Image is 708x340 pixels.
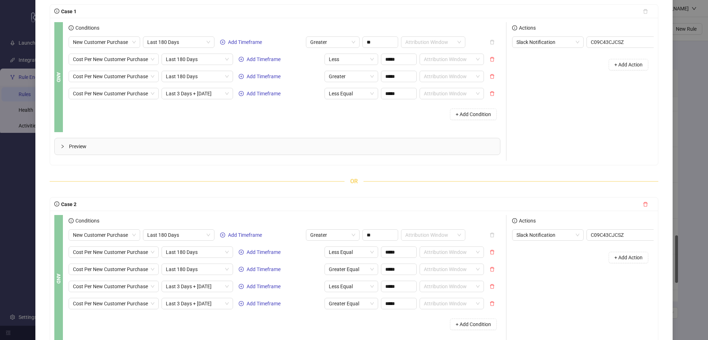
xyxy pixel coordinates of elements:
[614,255,643,260] span: + Add Action
[147,37,210,47] span: Last 180 Days
[236,299,283,308] button: Add Timeframe
[166,88,229,99] span: Last 3 Days + Today
[329,264,374,275] span: Greater Equal
[247,91,281,96] span: Add Timeframe
[643,202,648,207] span: delete
[516,230,579,240] span: Slack Notification
[54,201,59,206] span: info-circle
[59,9,76,14] span: Case 1
[484,88,500,99] button: delete
[55,72,63,82] b: AND
[490,74,495,79] span: delete
[147,230,210,240] span: Last 180 Days
[73,264,154,275] span: Cost Per New Customer Purchase
[166,281,229,292] span: Last 3 Days + Today
[239,91,244,96] span: plus-circle
[228,232,262,238] span: Add Timeframe
[591,37,668,47] span: C09C43CJCSZ
[217,38,265,46] button: Add Timeframe
[166,264,229,275] span: Last 180 Days
[220,232,225,237] span: plus-circle
[329,88,374,99] span: Less Equal
[55,274,63,284] b: AND
[517,218,536,224] span: Actions
[609,59,648,70] button: + Add Action
[166,71,229,82] span: Last 180 Days
[484,71,500,82] button: delete
[73,247,154,257] span: Cost Per New Customer Purchase
[69,25,74,30] span: info-circle
[450,109,497,120] button: + Add Condition
[236,248,283,256] button: Add Timeframe
[614,62,643,67] span: + Add Action
[54,9,59,14] span: info-circle
[239,74,244,79] span: plus-circle
[484,54,500,65] button: delete
[484,298,500,309] button: delete
[73,54,154,65] span: Cost Per New Customer Purchase
[484,264,500,275] button: delete
[247,301,281,306] span: Add Timeframe
[236,265,283,274] button: Add Timeframe
[329,281,374,292] span: Less Equal
[329,298,374,309] span: Greater Equal
[166,54,229,65] span: Last 180 Days
[609,252,648,263] button: + Add Action
[484,281,500,292] button: delete
[329,71,374,82] span: Greater
[490,250,495,255] span: delete
[247,284,281,289] span: Add Timeframe
[329,247,374,257] span: Less Equal
[73,88,154,99] span: Cost Per New Customer Purchase
[512,25,517,30] span: info-circle
[247,249,281,255] span: Add Timeframe
[247,56,281,62] span: Add Timeframe
[490,284,495,289] span: delete
[73,298,154,309] span: Cost Per New Customer Purchase
[484,229,500,241] button: delete
[73,281,154,292] span: Cost Per New Customer Purchase
[55,138,500,155] div: Preview
[69,218,74,223] span: info-circle
[228,39,262,45] span: Add Timeframe
[217,231,265,239] button: Add Timeframe
[236,55,283,64] button: Add Timeframe
[73,37,136,47] span: New Customer Purchase
[512,218,517,223] span: info-circle
[247,74,281,79] span: Add Timeframe
[236,282,283,291] button: Add Timeframe
[310,37,355,47] span: Greater
[637,199,654,210] button: delete
[591,230,668,240] span: C09C43CJCSZ
[220,40,225,45] span: plus-circle
[456,321,491,327] span: + Add Condition
[490,57,495,62] span: delete
[484,246,500,258] button: delete
[60,144,65,149] span: collapsed
[239,301,244,306] span: plus-circle
[166,247,229,257] span: Last 180 Days
[59,201,76,207] span: Case 2
[456,111,491,117] span: + Add Condition
[247,266,281,272] span: Add Timeframe
[490,91,495,96] span: delete
[450,319,497,330] button: + Add Condition
[166,298,229,309] span: Last 3 Days + Today
[74,25,99,31] span: Conditions
[236,72,283,81] button: Add Timeframe
[637,6,654,17] button: delete
[345,177,363,186] span: OR
[239,57,244,62] span: plus-circle
[69,142,494,150] span: Preview
[490,267,495,272] span: delete
[517,25,536,31] span: Actions
[73,71,154,82] span: Cost Per New Customer Purchase
[490,301,495,306] span: delete
[310,230,355,240] span: Greater
[329,54,374,65] span: Less
[239,284,244,289] span: plus-circle
[73,230,136,240] span: New Customer Purchase
[239,250,244,255] span: plus-circle
[484,36,500,48] button: delete
[236,89,283,98] button: Add Timeframe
